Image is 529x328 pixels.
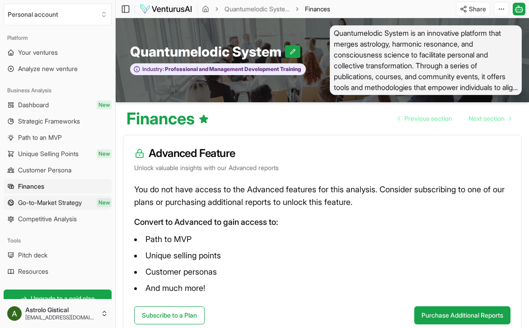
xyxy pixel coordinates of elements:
nav: breadcrumb [202,5,330,14]
li: Unique selling points [134,248,510,263]
a: Analyze new venture [4,62,112,76]
span: Resources [18,267,48,276]
button: Purchase Additional Reports [414,306,510,324]
span: Path to an MVP [18,133,62,142]
a: Customer Persona [4,163,112,177]
img: logo [140,4,192,14]
span: Previous section [404,114,452,123]
a: Your ventures [4,45,112,60]
a: Go to next page [461,109,518,128]
span: Analyze new venture [18,64,78,73]
button: Industry:Professional and Management Development Training [130,63,306,76]
nav: pagination [391,109,518,128]
span: New [97,198,112,207]
li: And much more! [134,281,510,295]
a: Go to previous page [391,109,459,128]
a: Strategic Frameworks [4,114,112,128]
span: Your ventures [18,48,58,57]
p: Unlock valuable insights with our Advanced reports [134,163,510,172]
h1: Finances [126,109,209,128]
span: Competitive Analysis [18,214,77,223]
div: Business Analysis [4,83,112,98]
a: Go-to-Market StrategyNew [4,195,112,210]
li: Path to MVP [134,232,510,247]
span: Professional and Management Development Training [164,66,301,73]
span: [EMAIL_ADDRESS][DOMAIN_NAME] [25,314,97,321]
span: Pitch deck [18,251,47,260]
a: Unique Selling PointsNew [4,147,112,161]
span: Customer Persona [18,166,71,175]
div: Tools [4,233,112,248]
span: Next section [468,114,505,123]
p: You do not have access to the Advanced features for this analysis. Consider subscribing to one of... [134,183,510,209]
a: Quantumelodic System [225,5,290,14]
h3: Advanced Feature [134,146,510,161]
span: Upgrade to a paid plan [31,294,95,303]
span: Finances [305,5,330,14]
a: Upgrade to a paid plan [4,290,112,308]
a: Subscribe to a Plan [134,306,205,324]
a: Path to an MVP [4,130,112,145]
button: Astrolo Gistical[EMAIL_ADDRESS][DOMAIN_NAME] [4,303,112,324]
p: Convert to Advanced to gain access to: [134,216,510,228]
span: Strategic Frameworks [18,117,80,126]
span: New [97,149,112,158]
span: Finances [305,5,330,13]
span: Astrolo Gistical [25,306,97,314]
a: Pitch deck [4,248,112,262]
a: DashboardNew [4,98,112,112]
span: Go-to-Market Strategy [18,198,82,207]
span: Quantumelodic System is an innovative platform that merges astrology, harmonic resonance, and con... [330,25,522,95]
a: Competitive Analysis [4,212,112,226]
li: Customer personas [134,265,510,279]
span: Quantumelodic System [130,43,285,60]
span: New [97,100,112,109]
span: Industry: [142,66,164,73]
span: Finances [18,182,44,191]
a: Resources [4,264,112,279]
span: Unique Selling Points [18,149,79,158]
a: Finances [4,179,112,194]
button: Select an organization [4,4,112,25]
span: Dashboard [18,100,49,109]
span: Share [469,5,486,14]
div: Platform [4,31,112,45]
button: Share [456,2,490,16]
img: ACg8ocJUnDZXMVISRnBO1RjvqTRD6nec42D3pyfriKPAQ1jiTsXNLw=s96-c [7,306,22,321]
